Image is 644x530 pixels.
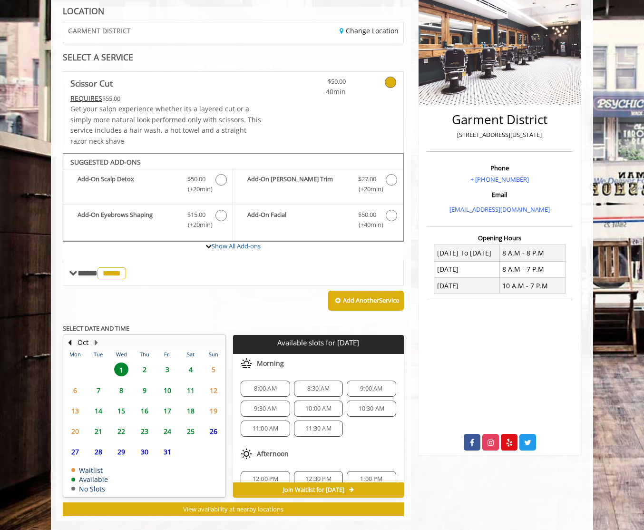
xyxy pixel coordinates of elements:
span: Join Waitlist for [DATE] [283,486,344,494]
span: 10 [160,383,175,397]
span: 20 [68,424,82,438]
td: Select day5 [202,359,225,380]
label: Add-On Eyebrows Shaping [68,210,228,232]
div: 1:00 PM [347,471,396,487]
a: [EMAIL_ADDRESS][DOMAIN_NAME] [449,205,550,214]
td: Select day14 [87,401,109,421]
span: 1 [114,363,128,376]
th: Mon [64,350,87,359]
span: $50.00 [187,174,205,184]
h2: Garment District [429,113,570,127]
span: 1:00 PM [360,475,382,483]
td: Available [71,476,108,483]
td: Waitlist [71,467,108,474]
div: 11:30 AM [294,421,343,437]
span: 15 [114,404,128,418]
span: 5 [206,363,221,376]
span: 27 [68,445,82,459]
td: Select day7 [87,380,109,400]
td: Select day15 [110,401,133,421]
td: Select day28 [87,442,109,462]
span: 40min [290,87,346,97]
span: 26 [206,424,221,438]
th: Sun [202,350,225,359]
span: 12 [206,383,221,397]
span: 16 [137,404,152,418]
span: $27.00 [358,174,376,184]
td: Select day27 [64,442,87,462]
label: Add-On Scalp Detox [68,174,228,196]
button: Add AnotherService [328,291,404,311]
td: Select day30 [133,442,156,462]
span: 23 [137,424,152,438]
td: No Slots [71,485,108,492]
div: 12:00 PM [241,471,290,487]
label: Add-On Beard Trim [238,174,398,196]
span: Afternoon [257,450,289,458]
th: Fri [156,350,179,359]
span: This service needs some Advance to be paid before we block your appointment [70,94,102,103]
div: 9:30 AM [241,401,290,417]
td: Select day2 [133,359,156,380]
div: 10:30 AM [347,401,396,417]
span: 14 [91,404,106,418]
p: [STREET_ADDRESS][US_STATE] [429,130,570,140]
span: 12:00 PM [253,475,279,483]
td: Select day3 [156,359,179,380]
span: 28 [91,445,106,459]
b: SELECT DATE AND TIME [63,324,129,333]
span: 21 [91,424,106,438]
p: Get your salon experience whether its a layered cut or a simply more natural look performed only ... [70,104,262,147]
h3: Email [429,191,570,198]
img: afternoon slots [241,448,252,460]
div: 11:00 AM [241,421,290,437]
b: SUGGESTED ADD-ONS [70,157,141,167]
td: Select day24 [156,421,179,442]
a: + [PHONE_NUMBER] [470,175,529,184]
div: Scissor Cut Add-onS [63,153,404,242]
td: [DATE] [434,261,500,277]
span: 19 [206,404,221,418]
span: 17 [160,404,175,418]
td: Select day13 [64,401,87,421]
span: 12:30 PM [305,475,332,483]
td: 8 A.M - 7 P.M [499,261,565,277]
b: Add-On [PERSON_NAME] Trim [247,174,348,194]
span: (+20min ) [183,220,211,230]
td: Select day6 [64,380,87,400]
span: 8:30 AM [307,385,330,393]
td: Select day26 [202,421,225,442]
td: Select day1 [110,359,133,380]
span: 11:00 AM [253,425,279,432]
span: $50.00 [358,210,376,220]
span: 9 [137,383,152,397]
a: Change Location [340,26,399,35]
td: Select day11 [179,380,202,400]
span: 2 [137,363,152,376]
b: Add-On Scalp Detox [78,174,178,194]
td: Select day17 [156,401,179,421]
div: 12:30 PM [294,471,343,487]
h3: Phone [429,165,570,171]
td: Select day22 [110,421,133,442]
b: Add-On Eyebrows Shaping [78,210,178,230]
td: Select day12 [202,380,225,400]
span: 11 [184,383,198,397]
span: (+20min ) [353,184,381,194]
a: Show All Add-ons [212,242,261,250]
td: 8 A.M - 8 P.M [499,245,565,261]
span: 9:30 AM [254,405,276,412]
td: Select day20 [64,421,87,442]
span: GARMENT DISTRICT [68,27,131,34]
td: Select day10 [156,380,179,400]
a: $50.00 [290,72,346,97]
th: Thu [133,350,156,359]
b: Add-On Facial [247,210,348,230]
div: 10:00 AM [294,401,343,417]
td: Select day9 [133,380,156,400]
span: 30 [137,445,152,459]
span: 8 [114,383,128,397]
div: 9:00 AM [347,381,396,397]
td: Select day23 [133,421,156,442]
